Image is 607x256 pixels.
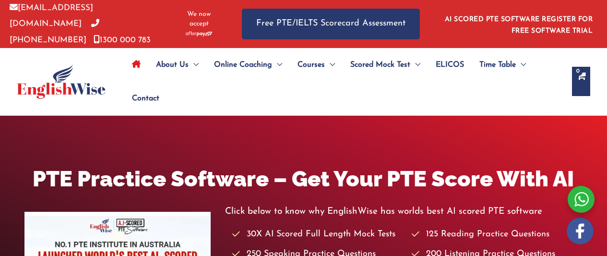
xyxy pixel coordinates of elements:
[412,227,583,243] li: 125 Reading Practice Questions
[124,82,159,115] a: Contact
[124,48,562,115] nav: Site Navigation: Main Menu
[343,48,428,82] a: Scored Mock TestMenu Toggle
[225,204,583,219] p: Click below to know why EnglishWise has worlds best AI scored PTE software
[272,48,282,82] span: Menu Toggle
[132,82,159,115] span: Contact
[180,10,218,29] span: We now accept
[516,48,526,82] span: Menu Toggle
[325,48,335,82] span: Menu Toggle
[445,16,593,35] a: AI SCORED PTE SOFTWARE REGISTER FOR FREE SOFTWARE TRIAL
[214,48,272,82] span: Online Coaching
[156,48,189,82] span: About Us
[428,48,472,82] a: ELICOS
[189,48,199,82] span: Menu Toggle
[94,36,151,44] a: 1300 000 783
[10,4,93,28] a: [EMAIL_ADDRESS][DOMAIN_NAME]
[436,48,464,82] span: ELICOS
[186,31,212,37] img: Afterpay-Logo
[206,48,290,82] a: Online CoachingMenu Toggle
[298,48,325,82] span: Courses
[242,9,420,39] a: Free PTE/IELTS Scorecard Assessment
[10,20,99,44] a: [PHONE_NUMBER]
[472,48,534,82] a: Time TableMenu Toggle
[148,48,206,82] a: About UsMenu Toggle
[439,8,597,39] aside: Header Widget 1
[410,48,420,82] span: Menu Toggle
[17,64,106,99] img: cropped-ew-logo
[572,67,590,96] a: View Shopping Cart, empty
[232,227,403,243] li: 30X AI Scored Full Length Mock Tests
[350,48,410,82] span: Scored Mock Test
[479,48,516,82] span: Time Table
[24,164,583,194] h1: PTE Practice Software – Get Your PTE Score With AI
[567,218,594,244] img: white-facebook.png
[290,48,343,82] a: CoursesMenu Toggle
